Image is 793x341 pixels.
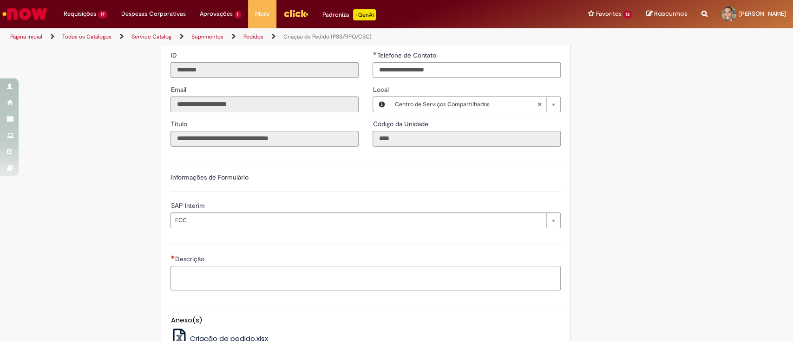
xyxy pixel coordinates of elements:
span: 1 [235,11,242,19]
h5: Anexo(s) [170,316,561,324]
span: Necessários [170,255,175,259]
span: Rascunhos [654,9,688,18]
span: More [255,9,269,19]
a: Service Catalog [131,33,171,40]
span: Somente leitura - Código da Unidade [373,120,430,128]
span: Obrigatório Preenchido [373,51,377,55]
span: Telefone de Contato [377,51,438,59]
label: Somente leitura - Título [170,119,189,129]
button: Local, Visualizar este registro Centro de Serviços Compartilhados [373,97,390,112]
a: Criação de Pedido (PSS/RPO/CSC) [283,33,372,40]
a: Rascunhos [646,10,688,19]
ul: Trilhas de página [7,28,522,45]
label: Informações de Formulário [170,173,248,181]
input: Título [170,131,359,147]
input: Código da Unidade [373,131,561,147]
input: Email [170,97,359,112]
span: Favoritos [596,9,621,19]
span: Somente leitura - Título [170,120,189,128]
input: Telefone de Contato [373,62,561,78]
span: Descrição [175,255,206,263]
a: Pedidos [243,33,263,40]
a: Todos os Catálogos [62,33,111,40]
a: Centro de Serviços CompartilhadosLimpar campo Local [390,97,560,112]
img: ServiceNow [1,5,49,23]
span: Aprovações [200,9,233,19]
a: Suprimentos [191,33,223,40]
label: Somente leitura - ID [170,51,178,60]
a: Página inicial [10,33,42,40]
p: +GenAi [353,9,376,20]
span: SAP Interim [170,201,206,210]
span: 13 [623,11,632,19]
span: ECC [175,213,542,228]
img: click_logo_yellow_360x200.png [283,6,308,20]
textarea: Descrição [170,266,561,291]
input: ID [170,62,359,78]
span: Somente leitura - ID [170,51,178,59]
span: 17 [98,11,107,19]
span: [PERSON_NAME] [739,10,786,18]
label: Somente leitura - Código da Unidade [373,119,430,129]
span: Despesas Corporativas [121,9,186,19]
span: Requisições [64,9,96,19]
abbr: Limpar campo Local [532,97,546,112]
div: Padroniza [322,9,376,20]
label: Somente leitura - Email [170,85,188,94]
span: Centro de Serviços Compartilhados [394,97,537,112]
span: Local [373,85,390,94]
